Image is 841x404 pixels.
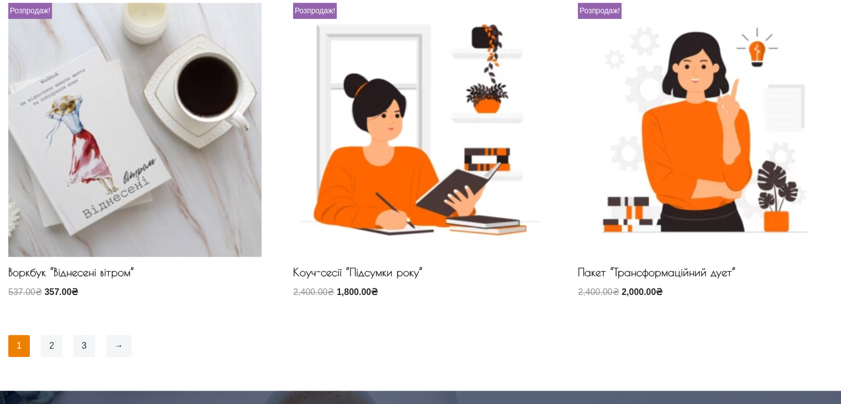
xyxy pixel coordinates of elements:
bdi: 2,000.00 [621,287,662,297]
h2: Воркбук “Віднесені вітром” [8,266,262,284]
span: ₴ [327,287,334,297]
a: Сторінка 3 [74,335,95,357]
bdi: 2,400.00 [578,287,619,297]
nav: Пагінація товару [8,335,833,357]
a: Розпродаж! Коуч-сесії "Підсумки року"Коуч-сесії “Підсумки року” [293,3,546,299]
span: ₴ [371,287,378,297]
bdi: 357.00 [44,287,78,297]
a: → [106,335,132,357]
h2: Пакет “Трансформаційний дует” [578,266,831,284]
span: ₴ [35,287,42,297]
span: ₴ [71,287,78,297]
span: ₴ [613,287,619,297]
a: Розпродаж! Воркбук "Віднесені вітром"Воркбук “Віднесені вітром” [8,3,262,299]
bdi: 2,400.00 [293,287,334,297]
a: Сторінка 2 [41,335,62,357]
span: ₴ [656,287,662,297]
bdi: 537.00 [8,287,42,297]
span: Розпродаж! [293,3,337,19]
span: Розпродаж! [578,3,621,19]
span: Сторінка 1 [8,335,30,357]
a: Розпродаж! Пакет "Трансформаційний дует"Пакет “Трансформаційний дует” [578,3,831,299]
img: Коуч-сесії "Підсумки року" [293,3,546,256]
img: Воркбук "Віднесені вітром" [8,3,262,256]
img: Пакет "Трансформаційний дует" [578,3,831,256]
h2: Коуч-сесії “Підсумки року” [293,266,546,284]
span: Розпродаж! [8,3,52,19]
bdi: 1,800.00 [337,287,378,297]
